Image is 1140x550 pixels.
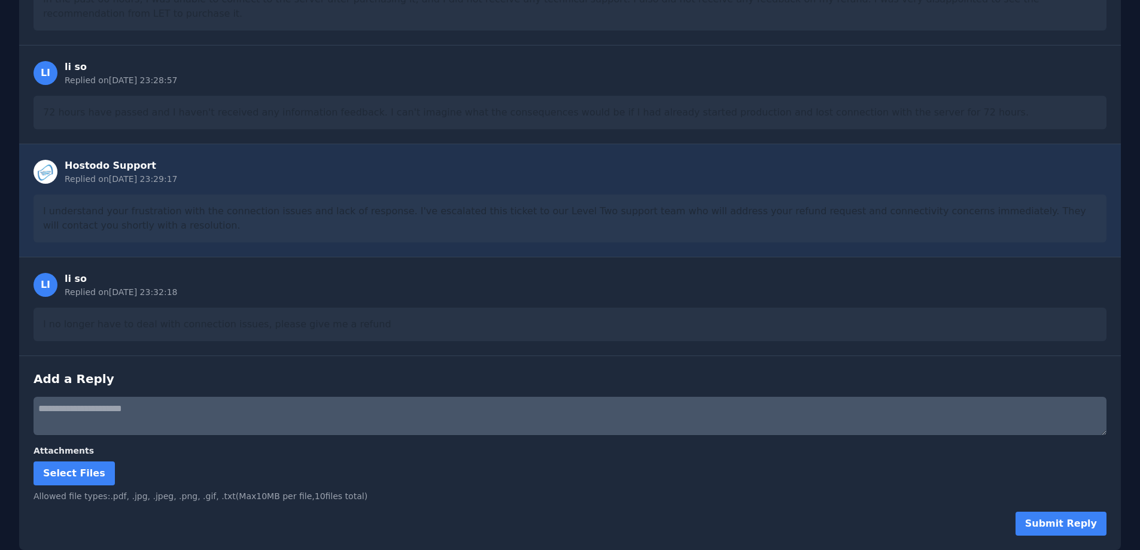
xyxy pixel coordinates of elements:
div: li so [65,272,177,286]
div: 72 hours have passed and I haven't received any information feedback. I can't imagine what the co... [34,96,1106,129]
div: Replied on [DATE] 23:32:18 [65,286,177,298]
img: Staff [34,160,57,184]
label: Attachments [34,445,1106,457]
h3: Add a Reply [34,370,1106,387]
div: LI [34,61,57,85]
div: Hostodo Support [65,159,177,173]
div: I understand your frustration with the connection issues and lack of response. I've escalated thi... [34,195,1106,242]
button: Submit Reply [1016,512,1106,536]
div: Replied on [DATE] 23:29:17 [65,173,177,185]
div: LI [34,273,57,297]
div: li so [65,60,177,74]
span: Select Files [43,467,105,479]
div: I no longer have to deal with connection issues, please give me a refund [34,308,1106,341]
div: Replied on [DATE] 23:28:57 [65,74,177,86]
div: Allowed file types: .pdf, .jpg, .jpeg, .png, .gif, .txt (Max 10 MB per file, 10 files total) [34,490,1106,502]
